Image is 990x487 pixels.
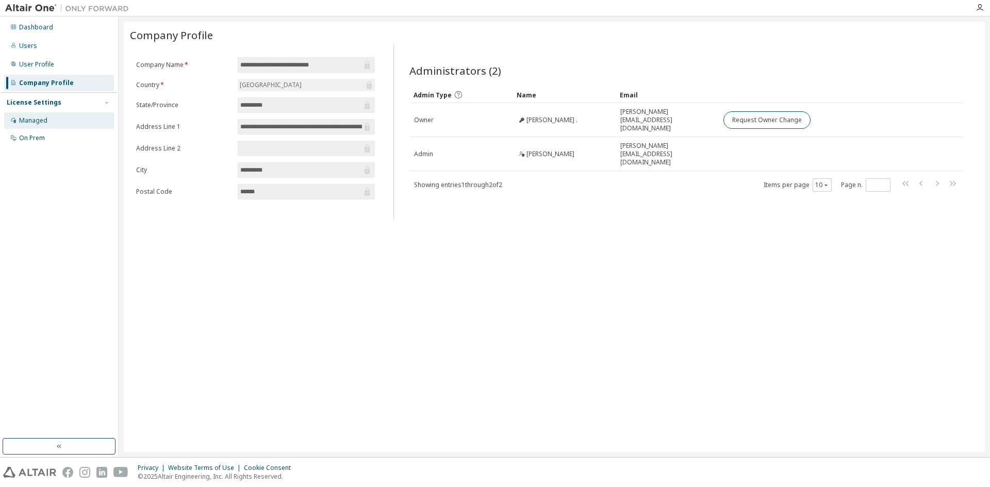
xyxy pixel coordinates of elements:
label: Address Line 1 [136,123,232,131]
label: City [136,166,232,174]
span: [PERSON_NAME][EMAIL_ADDRESS][DOMAIN_NAME] [620,142,714,166]
span: Company Profile [130,28,213,42]
img: Altair One [5,3,134,13]
div: [GEOGRAPHIC_DATA] [238,79,303,91]
div: Cookie Consent [244,464,297,472]
label: Company Name [136,61,232,69]
div: License Settings [7,98,61,107]
div: Users [19,42,37,50]
div: User Profile [19,60,54,69]
span: Owner [414,116,434,124]
span: [PERSON_NAME] [526,150,574,158]
div: Dashboard [19,23,53,31]
span: [PERSON_NAME] . [526,116,577,124]
img: linkedin.svg [96,467,107,478]
img: facebook.svg [62,467,73,478]
img: altair_logo.svg [3,467,56,478]
div: Managed [19,116,47,125]
label: Address Line 2 [136,144,232,153]
span: Page n. [841,178,890,192]
div: Name [517,87,612,103]
span: Showing entries 1 through 2 of 2 [414,180,502,189]
p: © 2025 Altair Engineering, Inc. All Rights Reserved. [138,472,297,481]
div: Privacy [138,464,168,472]
label: State/Province [136,101,232,109]
div: On Prem [19,134,45,142]
div: Company Profile [19,79,74,87]
span: Admin Type [414,91,452,99]
img: youtube.svg [113,467,128,478]
span: Admin [414,150,433,158]
label: Country [136,81,232,89]
div: Email [620,87,715,103]
img: instagram.svg [79,467,90,478]
span: [PERSON_NAME][EMAIL_ADDRESS][DOMAIN_NAME] [620,108,714,132]
label: Postal Code [136,188,232,196]
div: Website Terms of Use [168,464,244,472]
button: 10 [815,181,829,189]
span: Administrators (2) [409,63,501,78]
span: Items per page [764,178,832,192]
div: [GEOGRAPHIC_DATA] [238,79,375,91]
button: Request Owner Change [723,111,811,129]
